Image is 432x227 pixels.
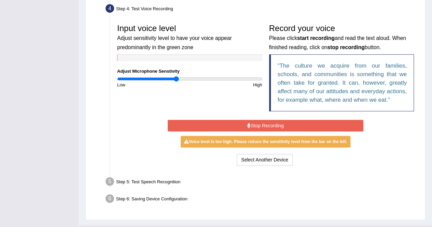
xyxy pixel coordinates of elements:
h3: Input voice level [117,24,262,51]
div: Low [114,82,190,88]
small: Adjust sensitivity level to have your voice appear predominantly in the green zone [117,35,232,50]
b: start recording [297,35,335,41]
b: stop recording [327,44,364,50]
button: Select Another Device [237,154,293,166]
div: Step 6: Saving Device Configuration [102,192,422,207]
div: Voice level is too high. Please reduce the sensitivity level from the bar on the left. [181,136,350,147]
button: Stop Recording [168,120,363,131]
div: High [190,82,265,88]
q: The culture we acquire from our families, schools, and communities is something that we often tak... [278,62,407,103]
div: Step 5: Test Speech Recognition [102,175,422,190]
div: Step 4: Test Voice Recording [102,2,422,17]
h3: Record your voice [269,24,414,51]
small: Please click and read the text aloud. When finished reading, click on button. [269,35,406,50]
label: Adjust Microphone Senstivity [117,68,180,74]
